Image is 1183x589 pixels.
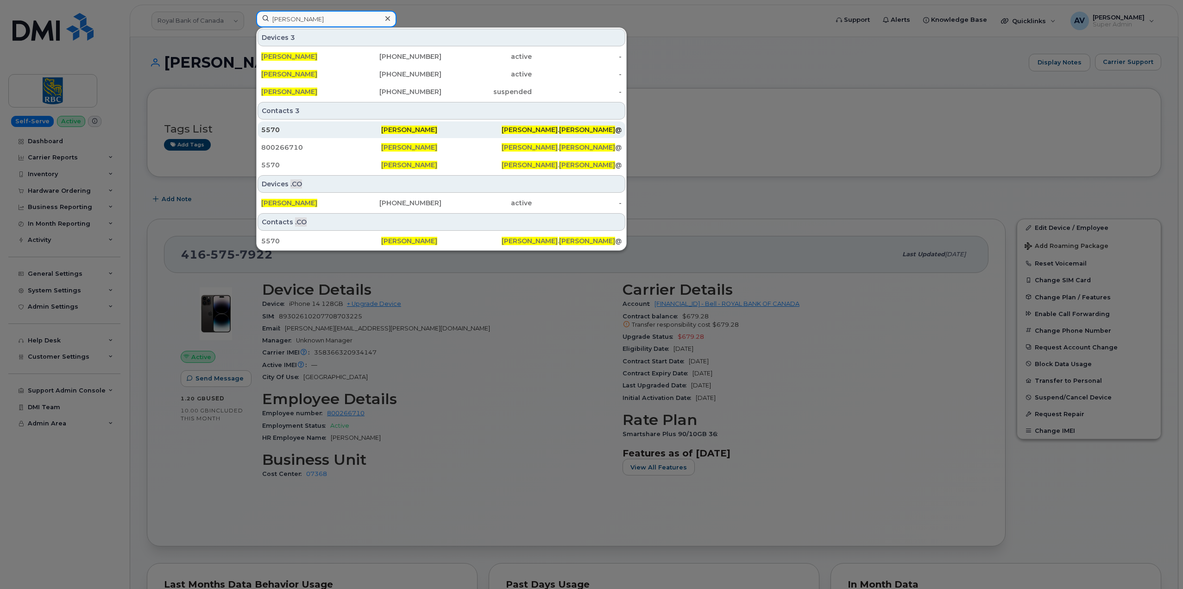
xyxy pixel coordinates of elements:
[441,198,532,208] div: active
[261,199,317,207] span: [PERSON_NAME]
[441,70,532,79] div: active
[532,52,622,61] div: -
[352,70,442,79] div: [PHONE_NUMBER]
[258,175,625,193] div: Devices
[261,236,381,246] div: 5570
[258,213,625,231] div: Contacts
[261,160,381,170] div: 5570
[502,126,558,134] span: [PERSON_NAME]
[532,70,622,79] div: -
[381,161,437,169] span: [PERSON_NAME]
[559,126,615,134] span: [PERSON_NAME]
[532,198,622,208] div: -
[258,48,625,65] a: [PERSON_NAME][PHONE_NUMBER]active-
[441,87,532,96] div: suspended
[502,143,622,152] div: . @[DOMAIN_NAME]
[295,106,300,115] span: 3
[502,125,622,134] div: . @[PERSON_NAME][DOMAIN_NAME]
[258,139,625,156] a: 800266710[PERSON_NAME][PERSON_NAME].[PERSON_NAME]@[DOMAIN_NAME]
[381,126,437,134] span: [PERSON_NAME]
[258,29,625,46] div: Devices
[261,52,317,61] span: [PERSON_NAME]
[381,143,437,152] span: [PERSON_NAME]
[502,160,622,170] div: . @[PERSON_NAME][DOMAIN_NAME]
[502,143,558,152] span: [PERSON_NAME]
[352,87,442,96] div: [PHONE_NUMBER]
[381,237,437,245] span: [PERSON_NAME]
[532,87,622,96] div: -
[258,121,625,138] a: 5570[PERSON_NAME][PERSON_NAME].[PERSON_NAME]@[PERSON_NAME][DOMAIN_NAME]
[441,52,532,61] div: active
[261,125,381,134] div: 5570
[502,237,558,245] span: [PERSON_NAME]
[261,70,317,78] span: [PERSON_NAME]
[290,179,302,189] span: .CO
[261,143,381,152] div: 800266710
[258,157,625,173] a: 5570[PERSON_NAME][PERSON_NAME].[PERSON_NAME]@[PERSON_NAME][DOMAIN_NAME]
[290,33,295,42] span: 3
[261,88,317,96] span: [PERSON_NAME]
[559,143,615,152] span: [PERSON_NAME]
[502,161,558,169] span: [PERSON_NAME]
[258,102,625,120] div: Contacts
[258,66,625,82] a: [PERSON_NAME][PHONE_NUMBER]active-
[258,83,625,100] a: [PERSON_NAME][PHONE_NUMBER]suspended-
[258,195,625,211] a: [PERSON_NAME][PHONE_NUMBER]active-
[559,161,615,169] span: [PERSON_NAME]
[502,236,622,246] div: . @[PERSON_NAME][DOMAIN_NAME]
[352,52,442,61] div: [PHONE_NUMBER]
[258,233,625,249] a: 5570[PERSON_NAME][PERSON_NAME].[PERSON_NAME]@[PERSON_NAME][DOMAIN_NAME]
[295,217,307,227] span: .CO
[559,237,615,245] span: [PERSON_NAME]
[352,198,442,208] div: [PHONE_NUMBER]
